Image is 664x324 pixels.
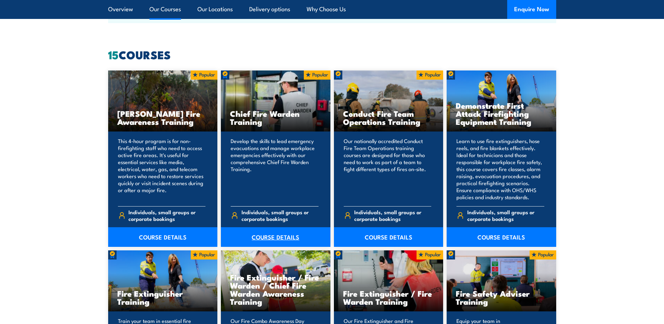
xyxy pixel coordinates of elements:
[108,49,556,59] h2: COURSES
[344,137,432,201] p: Our nationally accredited Conduct Fire Team Operations training courses are designed for those wh...
[108,227,218,247] a: COURSE DETAILS
[334,227,443,247] a: COURSE DETAILS
[447,227,556,247] a: COURSE DETAILS
[456,289,547,305] h3: Fire Safety Adviser Training
[230,109,321,126] h3: Chief Fire Warden Training
[231,137,319,201] p: Develop the skills to lead emergency evacuations and manage workplace emergencies effectively wit...
[467,209,544,222] span: Individuals, small groups or corporate bookings
[230,273,321,305] h3: Fire Extinguisher / Fire Warden / Chief Fire Warden Awareness Training
[242,209,319,222] span: Individuals, small groups or corporate bookings
[108,46,119,63] strong: 15
[117,109,209,126] h3: [PERSON_NAME] Fire Awareness Training
[456,137,544,201] p: Learn to use fire extinguishers, hose reels, and fire blankets effectively. Ideal for technicians...
[343,289,434,305] h3: Fire Extinguisher / Fire Warden Training
[221,227,330,247] a: COURSE DETAILS
[118,137,206,201] p: This 4-hour program is for non-firefighting staff who need to access active fire areas. It's usef...
[117,289,209,305] h3: Fire Extinguisher Training
[456,101,547,126] h3: Demonstrate First Attack Firefighting Equipment Training
[354,209,431,222] span: Individuals, small groups or corporate bookings
[128,209,205,222] span: Individuals, small groups or corporate bookings
[343,109,434,126] h3: Conduct Fire Team Operations Training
